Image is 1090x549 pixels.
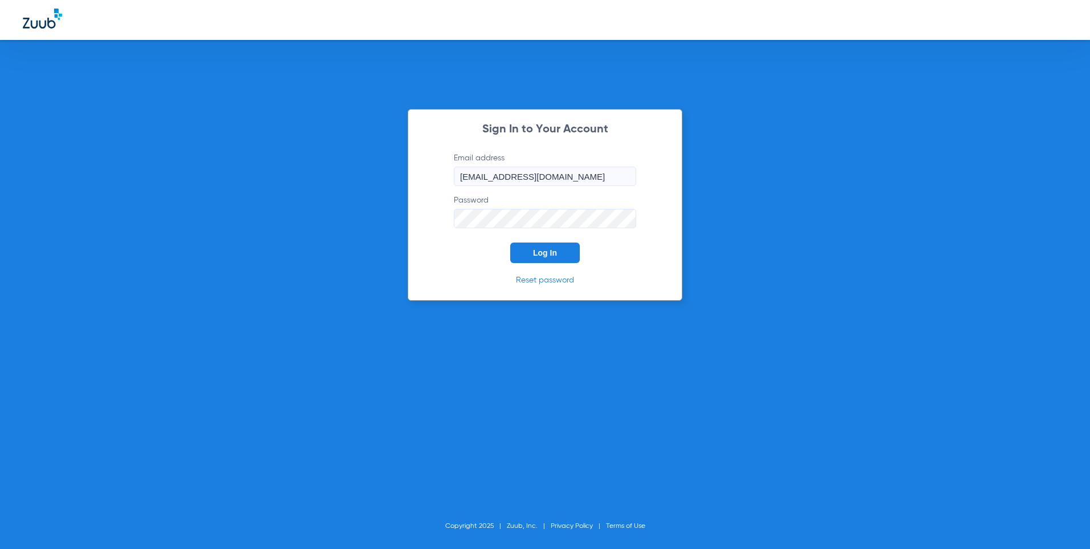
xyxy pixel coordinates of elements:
[437,124,653,135] h2: Sign In to Your Account
[454,152,636,186] label: Email address
[507,520,551,532] li: Zuub, Inc.
[1033,494,1090,549] iframe: Chat Widget
[606,523,645,530] a: Terms of Use
[454,167,636,186] input: Email address
[454,195,636,228] label: Password
[510,243,580,263] button: Log In
[454,209,636,228] input: Password
[23,9,62,29] img: Zuub Logo
[551,523,593,530] a: Privacy Policy
[516,276,574,284] a: Reset password
[533,248,557,257] span: Log In
[445,520,507,532] li: Copyright 2025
